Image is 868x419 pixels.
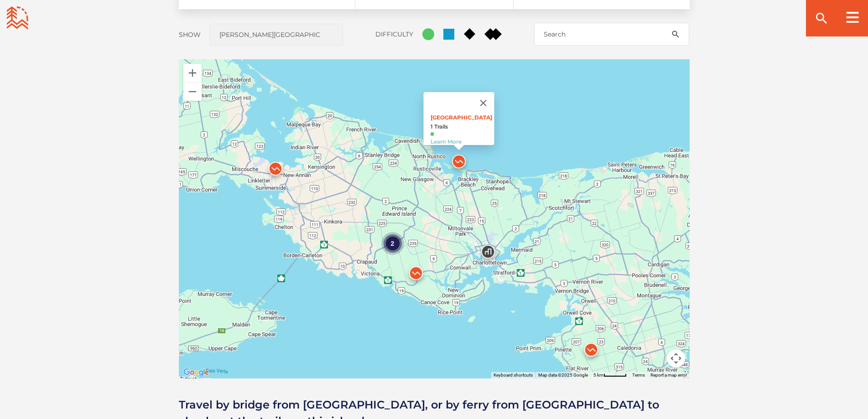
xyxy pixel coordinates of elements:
[181,367,211,378] img: Google
[472,92,494,114] button: Close
[814,11,829,26] ion-icon: search
[183,64,202,82] button: Zoom in
[183,83,202,101] button: Zoom out
[667,349,685,367] button: Map camera controls
[662,23,689,46] button: search
[375,30,413,38] label: Difficulty
[430,132,434,136] img: Green Circle
[591,372,629,378] button: Map Scale: 5 km per 47 pixels
[671,30,680,39] ion-icon: search
[181,367,211,378] a: Open this area in Google Maps (opens a new window)
[534,23,689,46] input: Search
[650,372,687,378] a: Report a map error
[430,123,494,130] strong: 1 Trails
[538,372,588,378] span: Map data ©2025 Google
[593,372,603,378] span: 5 km
[430,138,461,145] a: Learn More
[430,114,492,121] a: [GEOGRAPHIC_DATA]
[494,372,533,378] button: Keyboard shortcuts
[632,372,645,378] a: Terms (opens in new tab)
[179,31,201,39] label: Show
[381,232,404,255] div: 2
